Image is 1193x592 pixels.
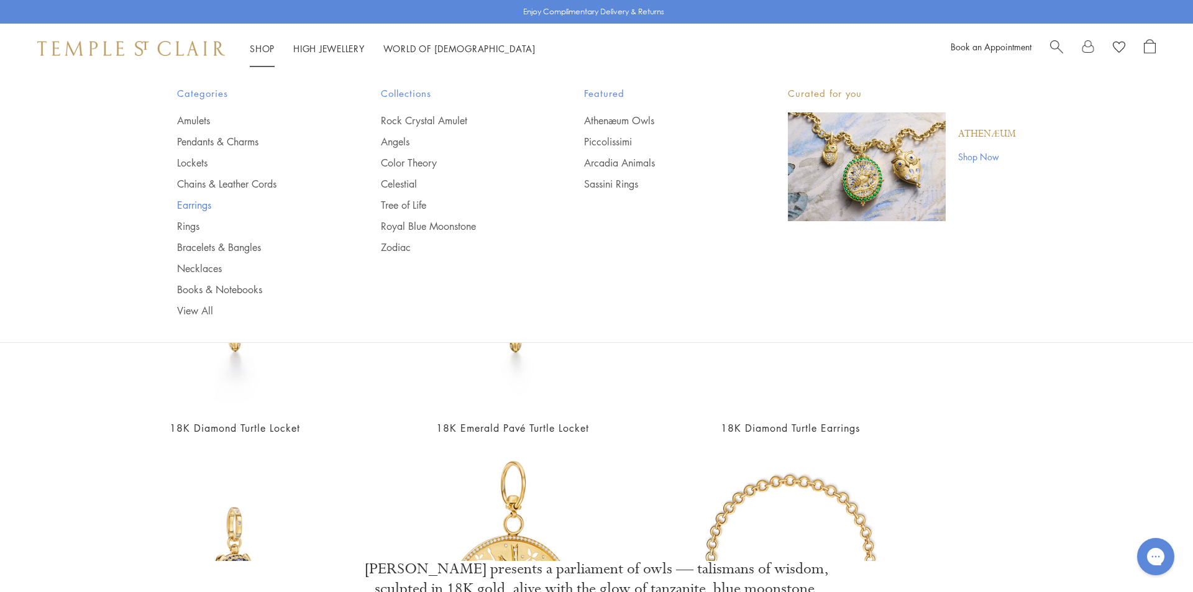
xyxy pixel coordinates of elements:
a: High JewelleryHigh Jewellery [293,42,365,55]
span: Featured [584,86,738,101]
a: ShopShop [250,42,275,55]
a: Books & Notebooks [177,283,331,296]
a: Tree of Life [381,198,535,212]
img: Temple St. Clair [37,41,225,56]
a: View Wishlist [1113,39,1125,58]
a: Rings [177,219,331,233]
iframe: Gorgias live chat messenger [1131,534,1181,580]
a: Athenæum Owls [584,114,738,127]
a: 18K Emerald Pavé Turtle Locket [436,421,589,435]
a: Arcadia Animals [584,156,738,170]
a: Pendants & Charms [177,135,331,148]
span: Collections [381,86,535,101]
nav: Main navigation [250,41,536,57]
a: Shop Now [958,150,1016,163]
a: Book an Appointment [951,40,1031,53]
a: Necklaces [177,262,331,275]
a: Rock Crystal Amulet [381,114,535,127]
a: Earrings [177,198,331,212]
a: Athenæum [958,127,1016,141]
a: Celestial [381,177,535,191]
span: Categories [177,86,331,101]
a: Angels [381,135,535,148]
a: Zodiac [381,240,535,254]
a: Open Shopping Bag [1144,39,1156,58]
a: Piccolissimi [584,135,738,148]
a: Sassini Rings [584,177,738,191]
a: Amulets [177,114,331,127]
p: Curated for you [788,86,1016,101]
a: Chains & Leather Cords [177,177,331,191]
a: Lockets [177,156,331,170]
p: Enjoy Complimentary Delivery & Returns [523,6,664,18]
a: Color Theory [381,156,535,170]
a: Bracelets & Bangles [177,240,331,254]
a: Search [1050,39,1063,58]
a: 18K Diamond Turtle Earrings [721,421,860,435]
a: View All [177,304,331,317]
a: Royal Blue Moonstone [381,219,535,233]
a: World of [DEMOGRAPHIC_DATA]World of [DEMOGRAPHIC_DATA] [383,42,536,55]
a: 18K Diamond Turtle Locket [170,421,300,435]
